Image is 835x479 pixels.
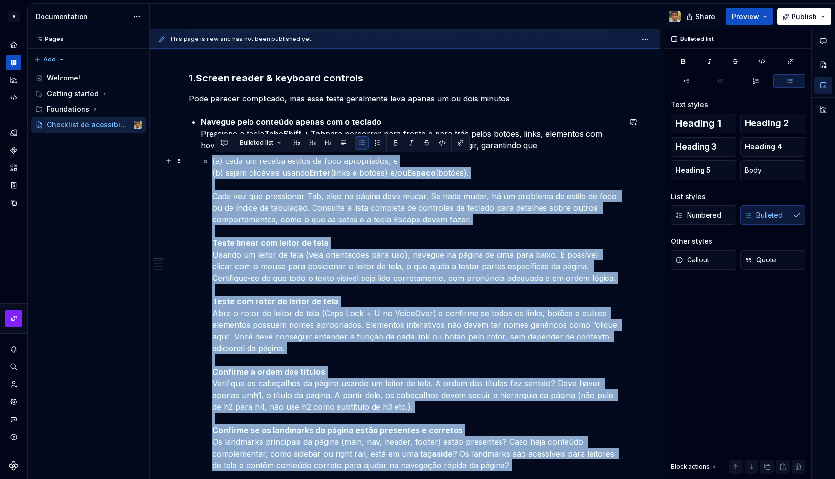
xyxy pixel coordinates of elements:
button: Numbered [671,205,736,225]
button: Quote [740,250,806,270]
span: Callout [675,255,709,265]
button: Heading 3 [671,137,736,157]
div: Block actions [671,463,710,471]
button: Publish [777,8,831,25]
svg: Supernova Logo [9,461,19,471]
a: Analytics [6,72,21,88]
span: Heading 1 [675,119,721,128]
span: Add [43,56,56,63]
button: Notifications [6,341,21,357]
a: Settings [6,394,21,410]
div: Documentation [36,12,128,21]
img: Andy [134,121,142,129]
div: Page tree [31,70,146,133]
div: Checklist de acessibilidade [47,120,127,130]
button: Heading 4 [740,137,806,157]
strong: Tab [264,129,279,139]
button: Preview [726,8,773,25]
button: Callout [671,250,736,270]
a: Welcome! [31,70,146,86]
button: Body [740,160,806,180]
button: Share [681,8,722,25]
div: Other styles [671,237,712,246]
strong: Teste com rotor do leitor de tela [212,297,338,306]
strong: aside [432,449,453,459]
a: Documentation [6,55,21,70]
span: Heading 2 [745,119,789,128]
strong: h1 [253,390,261,400]
span: Numbered [675,210,721,220]
button: Search ⌘K [6,359,21,375]
div: Block actions [671,460,718,474]
span: Quote [745,255,776,265]
strong: Confirme a ordem dos títulos [212,367,325,377]
strong: Confirme se os landmarks da página estão presentes e corretos [212,425,463,435]
div: List styles [671,192,706,201]
strong: Enter [310,168,331,178]
button: Contact support [6,412,21,427]
span: Preview [732,12,759,21]
button: Bulleted list [235,136,286,150]
strong: 1. [189,72,196,84]
div: Welcome! [47,73,80,83]
a: Assets [6,160,21,176]
a: Components [6,142,21,158]
a: Invite team [6,377,21,392]
strong: Navegue pelo conteúdo apenas com o teclado [201,117,381,127]
span: Share [695,12,715,21]
button: A [2,6,25,27]
a: Checklist de acessibilidadeAndy [31,117,146,133]
div: Foundations [47,104,89,114]
span: Heading 3 [675,142,717,152]
a: Storybook stories [6,178,21,193]
p: Pressione a tecla e para percorrer para frente e para trás pelos botões, links, elementos com hov... [201,116,621,151]
span: This page is new and has not been published yet. [169,35,313,43]
button: Add [31,53,68,66]
div: Foundations [31,101,146,117]
div: Getting started [31,86,146,101]
button: Heading 5 [671,160,736,180]
button: Heading 1 [671,114,736,133]
strong: Espaço [407,168,436,178]
button: Heading 2 [740,114,806,133]
a: Design tokens [6,125,21,140]
strong: Teste linear com leitor de tela [212,238,329,248]
p: Pode parecer complicado, mas esse teste geralmente leva apenas um ou dois minutos [189,93,621,104]
strong: Shift + Tab [283,129,325,139]
div: A [8,11,20,22]
span: Body [745,165,762,175]
a: Code automation [6,90,21,105]
div: Text styles [671,100,708,110]
div: Getting started [47,89,99,99]
span: Heading 4 [745,142,782,152]
img: Andy [669,11,681,22]
div: Pages [31,35,63,43]
a: Data sources [6,195,21,211]
span: Heading 5 [675,165,710,175]
a: Home [6,37,21,53]
span: Publish [792,12,817,21]
span: Bulleted list [240,139,273,147]
h3: Screen reader & keyboard controls [189,71,621,85]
